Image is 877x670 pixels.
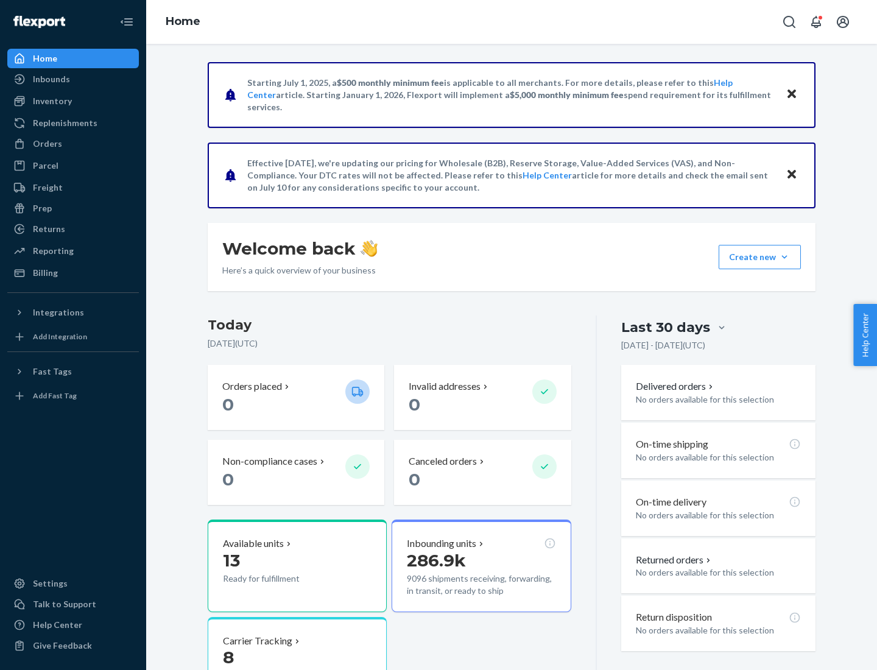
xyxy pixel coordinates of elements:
[33,160,58,172] div: Parcel
[7,636,139,655] button: Give Feedback
[33,267,58,279] div: Billing
[156,4,210,40] ol: breadcrumbs
[510,90,624,100] span: $5,000 monthly minimum fee
[409,454,477,468] p: Canceled orders
[166,15,200,28] a: Home
[7,263,139,283] a: Billing
[222,238,378,259] h1: Welcome back
[208,365,384,430] button: Orders placed 0
[621,318,710,337] div: Last 30 days
[853,304,877,366] button: Help Center
[804,10,828,34] button: Open notifications
[33,598,96,610] div: Talk to Support
[7,574,139,593] a: Settings
[719,245,801,269] button: Create new
[222,454,317,468] p: Non-compliance cases
[33,306,84,319] div: Integrations
[33,95,72,107] div: Inventory
[33,619,82,631] div: Help Center
[523,170,572,180] a: Help Center
[33,365,72,378] div: Fast Tags
[7,69,139,89] a: Inbounds
[7,594,139,614] a: Talk to Support
[777,10,801,34] button: Open Search Box
[7,156,139,175] a: Parcel
[33,202,52,214] div: Prep
[33,390,77,401] div: Add Fast Tag
[409,379,481,393] p: Invalid addresses
[208,316,571,335] h3: Today
[33,117,97,129] div: Replenishments
[636,509,801,521] p: No orders available for this selection
[7,113,139,133] a: Replenishments
[33,223,65,235] div: Returns
[407,550,466,571] span: 286.9k
[33,577,68,590] div: Settings
[636,451,801,464] p: No orders available for this selection
[636,610,712,624] p: Return disposition
[636,379,716,393] button: Delivered orders
[7,49,139,68] a: Home
[33,331,87,342] div: Add Integration
[409,469,420,490] span: 0
[223,550,240,571] span: 13
[394,440,571,505] button: Canceled orders 0
[621,339,705,351] p: [DATE] - [DATE] ( UTC )
[337,77,444,88] span: $500 monthly minimum fee
[407,573,555,597] p: 9096 shipments receiving, forwarding, in transit, or ready to ship
[7,327,139,347] a: Add Integration
[636,437,708,451] p: On-time shipping
[392,520,571,612] button: Inbounding units286.9k9096 shipments receiving, forwarding, in transit, or ready to ship
[7,615,139,635] a: Help Center
[223,573,336,585] p: Ready for fulfillment
[33,52,57,65] div: Home
[33,138,62,150] div: Orders
[7,178,139,197] a: Freight
[636,566,801,579] p: No orders available for this selection
[784,86,800,104] button: Close
[33,245,74,257] div: Reporting
[7,199,139,218] a: Prep
[114,10,139,34] button: Close Navigation
[222,394,234,415] span: 0
[222,264,378,277] p: Here’s a quick overview of your business
[223,634,292,648] p: Carrier Tracking
[222,379,282,393] p: Orders placed
[33,640,92,652] div: Give Feedback
[361,240,378,257] img: hand-wave emoji
[7,303,139,322] button: Integrations
[247,157,774,194] p: Effective [DATE], we're updating our pricing for Wholesale (B2B), Reserve Storage, Value-Added Se...
[7,386,139,406] a: Add Fast Tag
[636,495,706,509] p: On-time delivery
[7,219,139,239] a: Returns
[208,337,571,350] p: [DATE] ( UTC )
[407,537,476,551] p: Inbounding units
[7,91,139,111] a: Inventory
[636,553,713,567] button: Returned orders
[33,182,63,194] div: Freight
[33,73,70,85] div: Inbounds
[222,469,234,490] span: 0
[636,393,801,406] p: No orders available for this selection
[247,77,774,113] p: Starting July 1, 2025, a is applicable to all merchants. For more details, please refer to this a...
[223,647,234,668] span: 8
[784,166,800,184] button: Close
[636,624,801,636] p: No orders available for this selection
[208,520,387,612] button: Available units13Ready for fulfillment
[13,16,65,28] img: Flexport logo
[208,440,384,505] button: Non-compliance cases 0
[7,134,139,153] a: Orders
[394,365,571,430] button: Invalid addresses 0
[7,362,139,381] button: Fast Tags
[409,394,420,415] span: 0
[7,241,139,261] a: Reporting
[223,537,284,551] p: Available units
[831,10,855,34] button: Open account menu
